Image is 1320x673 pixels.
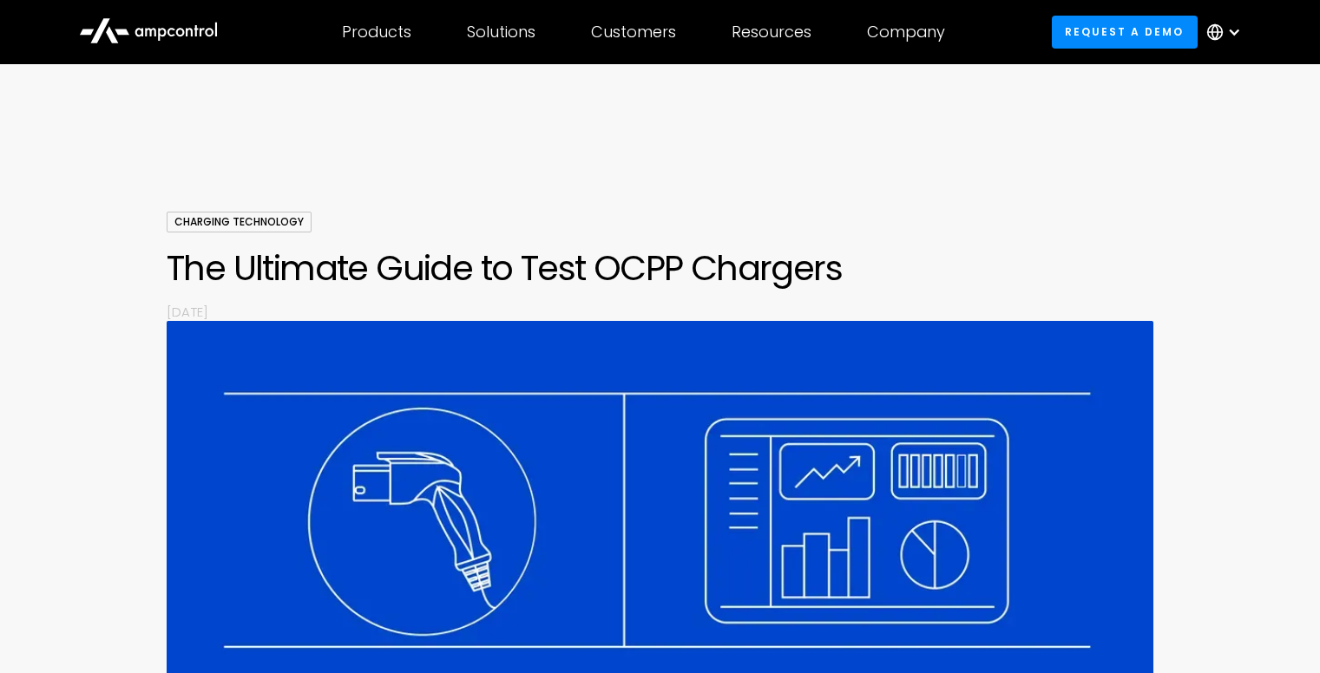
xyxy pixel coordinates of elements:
[167,303,1153,321] p: [DATE]
[342,23,411,42] div: Products
[467,23,535,42] div: Solutions
[1052,16,1198,48] a: Request a demo
[591,23,676,42] div: Customers
[167,212,312,232] div: Charging Technology
[732,23,811,42] div: Resources
[867,23,945,42] div: Company
[167,247,1153,289] h1: The Ultimate Guide to Test OCPP Chargers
